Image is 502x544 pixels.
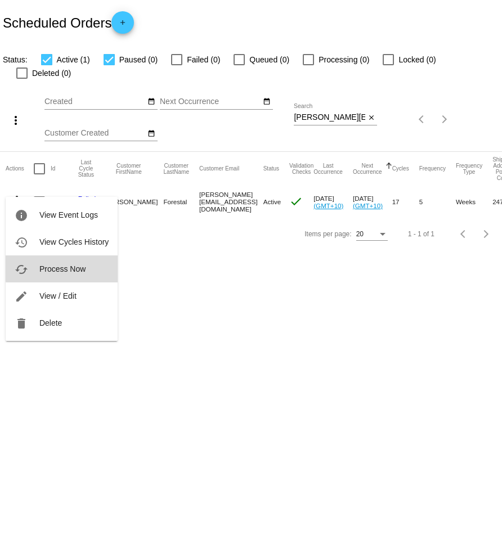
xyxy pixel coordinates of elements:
[15,209,28,222] mat-icon: info
[39,210,98,219] span: View Event Logs
[39,264,86,273] span: Process Now
[15,263,28,276] mat-icon: cached
[15,290,28,303] mat-icon: edit
[15,236,28,249] mat-icon: history
[39,318,62,327] span: Delete
[39,237,109,246] span: View Cycles History
[15,317,28,330] mat-icon: delete
[39,291,77,300] span: View / Edit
